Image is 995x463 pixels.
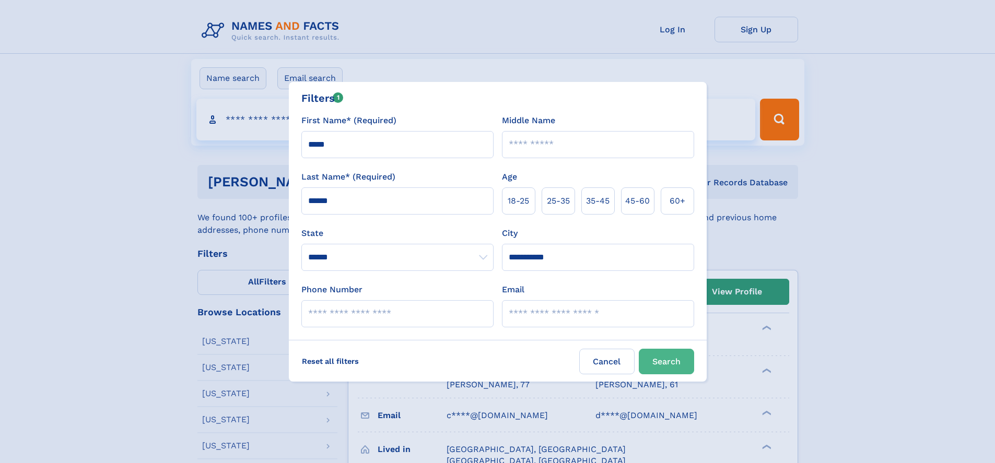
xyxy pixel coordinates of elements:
[547,195,570,207] span: 25‑35
[502,171,517,183] label: Age
[502,227,518,240] label: City
[301,283,362,296] label: Phone Number
[625,195,650,207] span: 45‑60
[301,227,494,240] label: State
[301,114,396,127] label: First Name* (Required)
[301,171,395,183] label: Last Name* (Required)
[670,195,685,207] span: 60+
[502,114,555,127] label: Middle Name
[502,283,524,296] label: Email
[295,349,366,374] label: Reset all filters
[508,195,529,207] span: 18‑25
[586,195,610,207] span: 35‑45
[579,349,635,374] label: Cancel
[639,349,694,374] button: Search
[301,90,344,106] div: Filters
